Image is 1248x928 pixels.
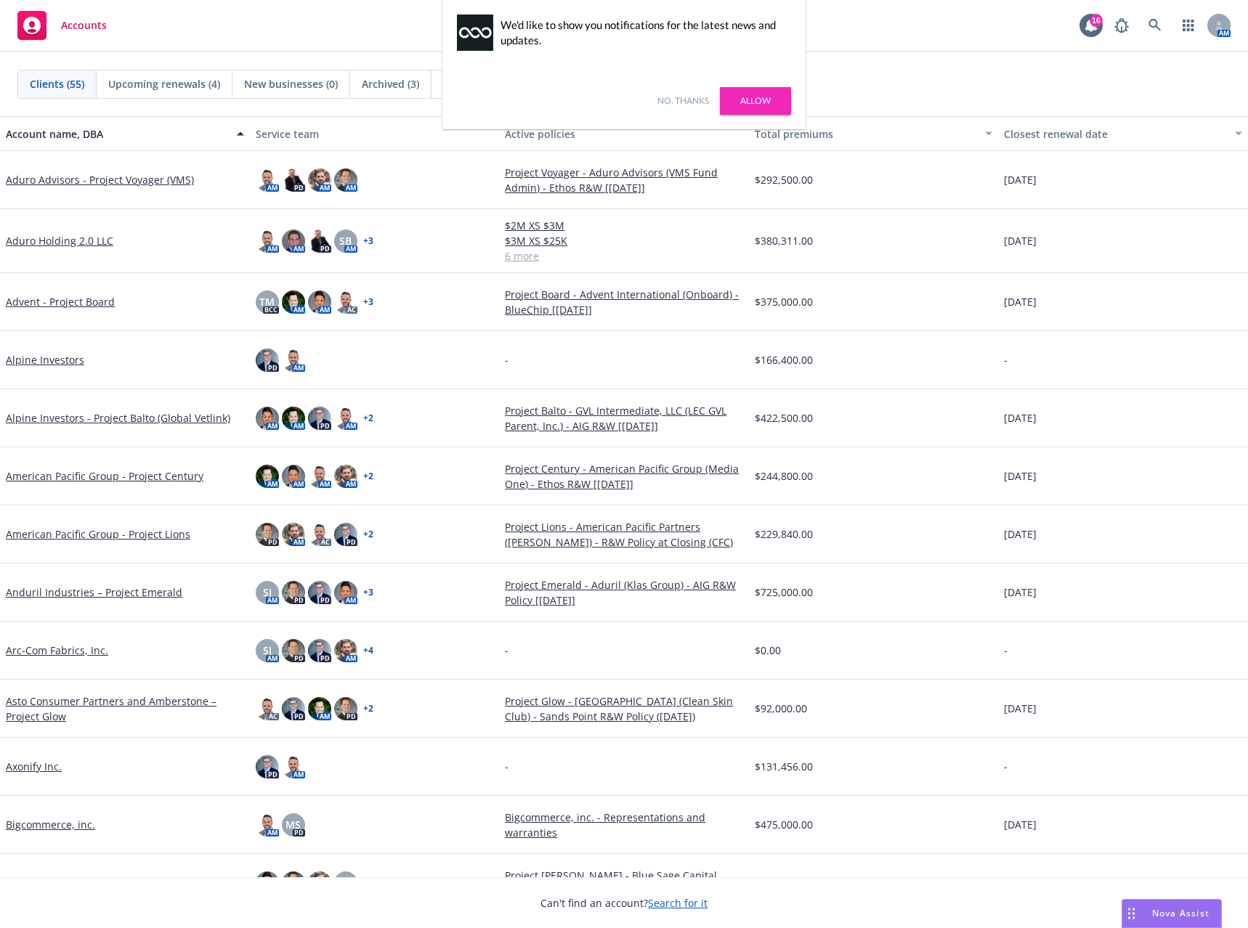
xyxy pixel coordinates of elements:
a: Allow [720,87,791,115]
a: Search for it [648,896,708,910]
a: Project Board - Advent International (Onboard) - BlueChip [[DATE]] [505,287,743,317]
span: [DATE] [1004,468,1037,484]
img: photo [282,229,305,253]
a: Bigcommerce, inc. [6,817,95,832]
img: photo [308,639,331,662]
a: American Pacific Group - Project Lions [6,526,190,542]
img: photo [334,639,357,662]
span: $0.00 [755,643,781,658]
span: $105,000.00 [755,875,813,890]
span: SB [339,233,352,248]
button: Total premiums [749,116,999,151]
img: photo [308,871,331,895]
img: photo [308,290,331,314]
div: Service team [256,126,494,142]
div: Drag to move [1122,900,1140,927]
div: We'd like to show you notifications for the latest news and updates. [501,17,784,48]
span: [DATE] [1004,585,1037,600]
img: photo [334,581,357,604]
a: + 3 [363,237,373,245]
img: photo [256,168,279,192]
span: $375,000.00 [755,294,813,309]
a: Axonify Inc. [6,759,62,774]
a: Bigcommerce, inc. - Representations and warranties [505,810,743,840]
img: photo [282,639,305,662]
span: [DATE] [1004,410,1037,426]
div: Total premiums [755,126,977,142]
button: Closest renewal date [998,116,1248,151]
a: Project Emerald - Aduril (Klas Group) - AIG R&W Policy [[DATE]] [505,577,743,608]
span: $92,000.00 [755,701,807,716]
a: Alpine Investors - Project Balto (Global Vetlink) [6,410,230,426]
a: Project Voyager - Aduro Advisors (VMS Fund Admin) - Ethos R&W [[DATE]] [505,165,743,195]
a: Aduro Advisors - Project Voyager (VMS) [6,172,194,187]
img: photo [256,229,279,253]
a: + 3 [363,298,373,306]
img: photo [282,871,305,895]
img: photo [308,697,331,720]
img: photo [334,407,357,430]
span: [DATE] [1004,294,1037,309]
a: + 3 [363,588,373,597]
img: photo [334,697,357,720]
span: - [1004,352,1008,367]
span: [DATE] [1004,875,1037,890]
a: Project [PERSON_NAME] - Blue Sage Capital (Skidpro) - Ethos R&W [4/30.2025] [505,868,743,898]
a: Switch app [1174,11,1203,40]
a: Asto Consumer Partners and Amberstone – Project Glow [6,693,244,724]
span: - [505,352,508,367]
span: [DATE] [1004,172,1037,187]
span: [DATE] [1004,233,1037,248]
span: [DATE] [1004,526,1037,542]
span: $725,000.00 [755,585,813,600]
a: Blue Sage Capital – Project [PERSON_NAME] [6,875,219,890]
a: Project Balto - GVL Intermediate, LLC (LEC GVL Parent, Inc.) - AIG R&W [[DATE]] [505,403,743,434]
div: Account name, DBA [6,126,228,142]
a: + 2 [363,704,373,713]
img: photo [334,465,357,488]
img: photo [308,523,331,546]
img: photo [282,523,305,546]
button: Service team [250,116,500,151]
span: [DATE] [1004,701,1037,716]
div: Active policies [505,126,743,142]
a: + 2 [363,472,373,481]
span: SJ [263,585,272,600]
span: Clients (55) [30,76,84,91]
a: Project Lions - American Pacific Partners ([PERSON_NAME]) - R&W Policy at Closing (CFC) [505,519,743,550]
img: photo [256,871,279,895]
a: $2M XS $3M [505,218,743,233]
a: $3M XS $25K [505,233,743,248]
span: Nova Assist [1152,907,1209,919]
a: Arc-Com Fabrics, Inc. [6,643,108,658]
div: 16 [1090,14,1103,27]
img: photo [282,755,305,778]
img: photo [256,523,279,546]
span: [DATE] [1004,817,1037,832]
span: - [1004,759,1008,774]
span: TM [259,294,275,309]
img: photo [308,407,331,430]
span: $166,400.00 [755,352,813,367]
a: Alpine Investors [6,352,84,367]
button: Nova Assist [1122,899,1222,928]
a: Advent - Project Board [6,294,115,309]
img: photo [334,290,357,314]
img: photo [308,465,331,488]
a: + 4 [363,646,373,655]
img: photo [282,581,305,604]
span: $422,500.00 [755,410,813,426]
img: photo [256,349,279,372]
span: $380,311.00 [755,233,813,248]
img: photo [282,697,305,720]
span: MS [285,817,301,832]
span: Accounts [61,20,107,31]
img: photo [282,349,305,372]
span: - [1004,643,1008,658]
a: Report a Bug [1107,11,1136,40]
